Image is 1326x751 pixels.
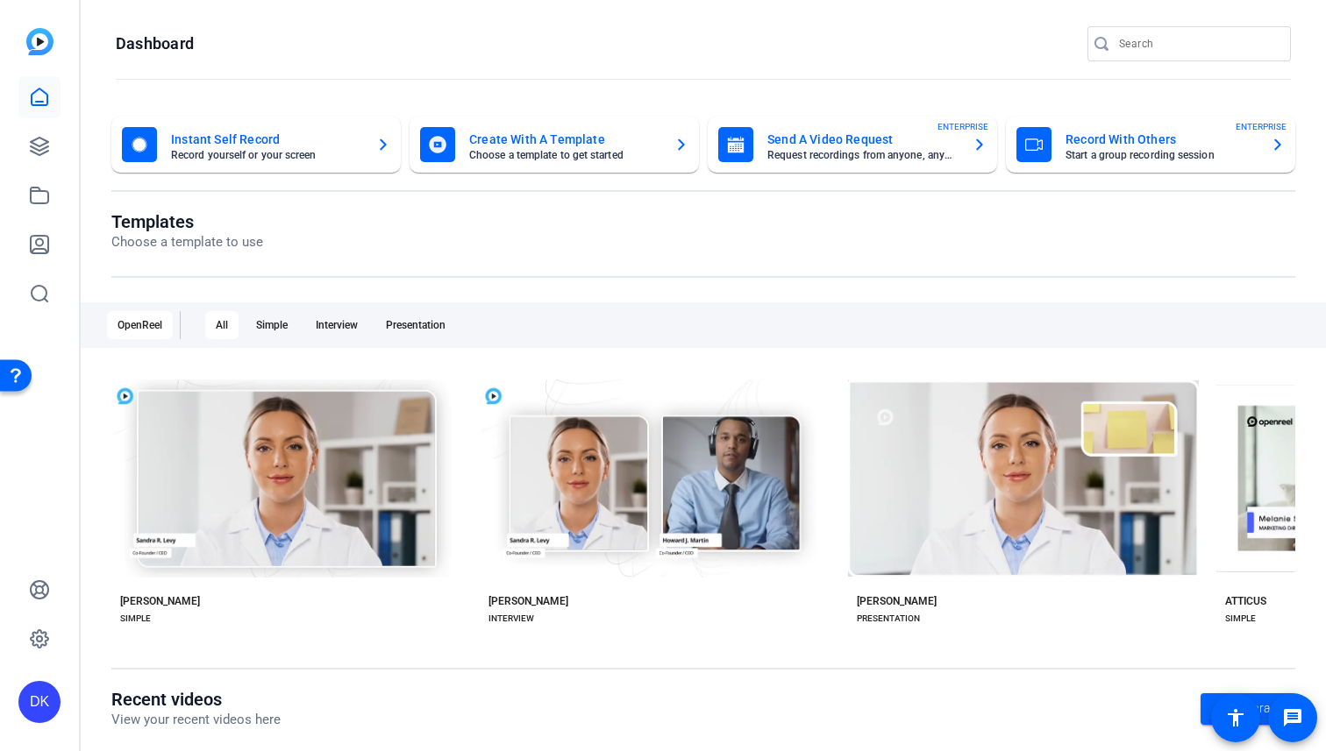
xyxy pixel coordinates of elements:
[857,594,937,608] div: [PERSON_NAME]
[120,612,151,626] div: SIMPLE
[708,117,997,173] button: Send A Video RequestRequest recordings from anyone, anywhereENTERPRISE
[1006,117,1295,173] button: Record With OthersStart a group recording sessionENTERPRISE
[1201,693,1295,725] a: Go to library
[111,211,263,232] h1: Templates
[1282,707,1303,728] mat-icon: message
[18,681,61,723] div: DK
[767,150,959,160] mat-card-subtitle: Request recordings from anyone, anywhere
[111,232,263,252] p: Choose a template to use
[469,150,660,160] mat-card-subtitle: Choose a template to get started
[375,311,456,339] div: Presentation
[1066,129,1257,150] mat-card-title: Record With Others
[1236,120,1287,133] span: ENTERPRISE
[107,311,173,339] div: OpenReel
[1225,594,1266,608] div: ATTICUS
[1119,33,1277,54] input: Search
[205,311,239,339] div: All
[305,311,368,339] div: Interview
[111,710,281,730] p: View your recent videos here
[469,129,660,150] mat-card-title: Create With A Template
[246,311,298,339] div: Simple
[171,150,362,160] mat-card-subtitle: Record yourself or your screen
[937,120,988,133] span: ENTERPRISE
[767,129,959,150] mat-card-title: Send A Video Request
[857,612,920,626] div: PRESENTATION
[488,594,568,608] div: [PERSON_NAME]
[1225,612,1256,626] div: SIMPLE
[111,689,281,710] h1: Recent videos
[171,129,362,150] mat-card-title: Instant Self Record
[1225,707,1246,728] mat-icon: accessibility
[410,117,699,173] button: Create With A TemplateChoose a template to get started
[120,594,200,608] div: [PERSON_NAME]
[116,33,194,54] h1: Dashboard
[111,117,401,173] button: Instant Self RecordRecord yourself or your screen
[26,28,53,55] img: blue-gradient.svg
[488,612,534,626] div: INTERVIEW
[1066,150,1257,160] mat-card-subtitle: Start a group recording session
